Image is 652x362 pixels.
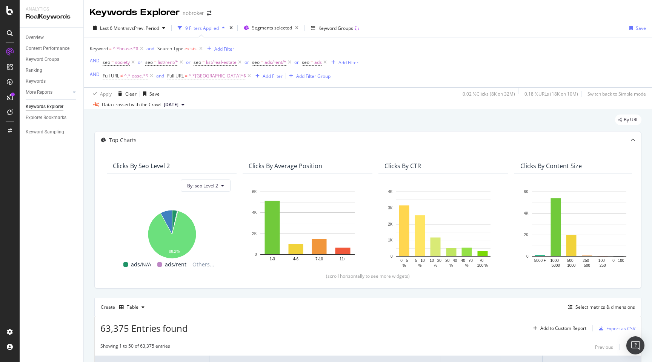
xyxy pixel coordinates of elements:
div: Clicks By Average Position [249,162,322,170]
span: 63,375 Entries found [100,322,188,334]
svg: A chart. [249,188,366,267]
div: More Reports [26,88,52,96]
span: 2025 Aug. 4th [164,101,178,108]
span: ads/rent [165,260,186,269]
text: 11+ [340,257,346,261]
button: Apply [90,88,112,100]
text: 5000 [552,263,560,268]
div: A chart. [520,188,638,269]
div: Add Filter [214,46,234,52]
div: 9 Filters Applied [185,25,219,31]
div: 0.02 % Clicks ( 8K on 32M ) [463,91,515,97]
text: 100 % [477,263,488,268]
text: 1K [388,238,393,243]
button: or [244,59,249,66]
span: ads/rent/* [264,57,286,68]
button: or [186,59,191,66]
button: Add Filter [204,44,234,53]
div: 0.18 % URLs ( 18K on 10M ) [524,91,578,97]
span: list/real-estate [206,57,237,68]
div: times [228,24,234,32]
text: 4K [524,211,529,215]
text: 7-10 [315,257,323,261]
div: Add Filter [338,59,358,66]
text: % [418,263,421,268]
text: 70 - [479,258,486,263]
a: More Reports [26,88,71,96]
div: or [186,59,191,65]
div: Table [127,305,138,309]
button: and [146,45,154,52]
span: exists [185,45,197,52]
span: society [115,57,130,68]
a: Ranking [26,67,78,74]
a: Explorer Bookmarks [26,114,78,122]
text: 2K [524,233,529,237]
span: seo [252,59,260,65]
button: Export as CSV [596,322,635,334]
text: 0 [255,252,257,257]
button: By: seo Level 2 [181,179,231,192]
text: 100 - [598,258,607,263]
div: RealKeywords [26,12,77,21]
span: list/rent/* [158,57,178,68]
span: Others... [189,260,217,269]
span: = [311,59,313,65]
span: ads/N/A [131,260,151,269]
text: 250 [600,263,606,268]
text: 500 [584,263,590,268]
button: Table [116,301,148,313]
span: Segments selected [252,25,292,31]
span: ads [314,57,322,68]
button: or [294,59,299,66]
div: Keyword Groups [318,25,353,31]
button: 9 Filters Applied [175,22,228,34]
div: Ranking [26,67,42,74]
div: Switch back to Simple mode [587,91,646,97]
div: Open Intercom Messenger [626,336,644,354]
span: = [154,59,157,65]
div: Clear [125,91,137,97]
span: vs Prev. Period [129,25,159,31]
text: 1000 [567,263,576,268]
span: = [202,59,205,65]
div: Keywords Explorer [26,103,63,111]
text: 0 [391,254,393,258]
div: Select metrics & dimensions [575,304,635,310]
button: Last 6 MonthsvsPrev. Period [90,22,168,34]
button: Clear [115,88,137,100]
span: = [111,59,114,65]
a: Keyword Sampling [26,128,78,136]
span: Last 6 Months [100,25,129,31]
text: 4-6 [293,257,299,261]
div: Export as CSV [606,325,635,332]
button: and [156,72,164,79]
text: 88.2% [169,249,180,254]
span: seo [302,59,309,65]
text: % [449,263,453,268]
button: Previous [595,343,613,352]
svg: A chart. [113,206,231,260]
div: Top Charts [109,136,137,144]
text: 0 [526,254,529,258]
span: ^.*lease.*$ [124,71,148,81]
button: Add Filter [252,71,283,80]
a: Keyword Groups [26,56,78,63]
span: = [261,59,263,65]
span: seo [103,59,110,65]
div: Keyword Groups [26,56,59,63]
button: Switch back to Simple mode [584,88,646,100]
text: 0 - 100 [612,258,624,263]
span: ≠ [120,73,123,79]
text: 3K [388,206,393,210]
div: nobroker [183,9,204,17]
div: A chart. [384,188,502,269]
button: Save [140,88,160,100]
button: AND [90,57,100,64]
div: Overview [26,34,44,42]
div: or [294,59,299,65]
span: = [185,73,188,79]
